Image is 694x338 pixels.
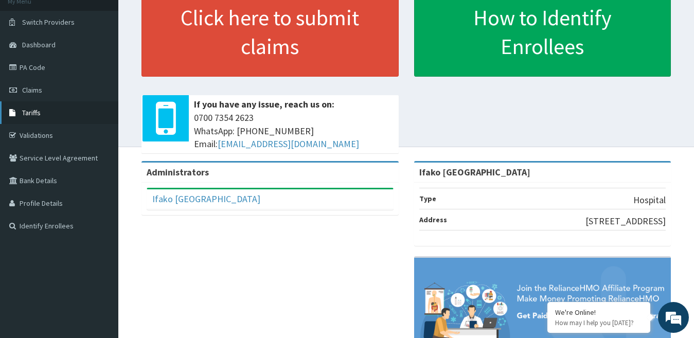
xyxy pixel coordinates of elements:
p: How may I help you today? [555,318,643,327]
p: [STREET_ADDRESS] [585,215,666,228]
span: Tariffs [22,108,41,117]
a: [EMAIL_ADDRESS][DOMAIN_NAME] [218,138,359,150]
b: Administrators [147,166,209,178]
p: Hospital [633,193,666,207]
b: If you have any issue, reach us on: [194,98,334,110]
span: 0700 7354 2623 WhatsApp: [PHONE_NUMBER] Email: [194,111,394,151]
a: Ifako [GEOGRAPHIC_DATA] [152,193,260,205]
b: Address [419,215,447,224]
div: We're Online! [555,308,643,317]
span: Switch Providers [22,17,75,27]
span: Dashboard [22,40,56,49]
b: Type [419,194,436,203]
strong: Ifako [GEOGRAPHIC_DATA] [419,166,530,178]
span: Claims [22,85,42,95]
